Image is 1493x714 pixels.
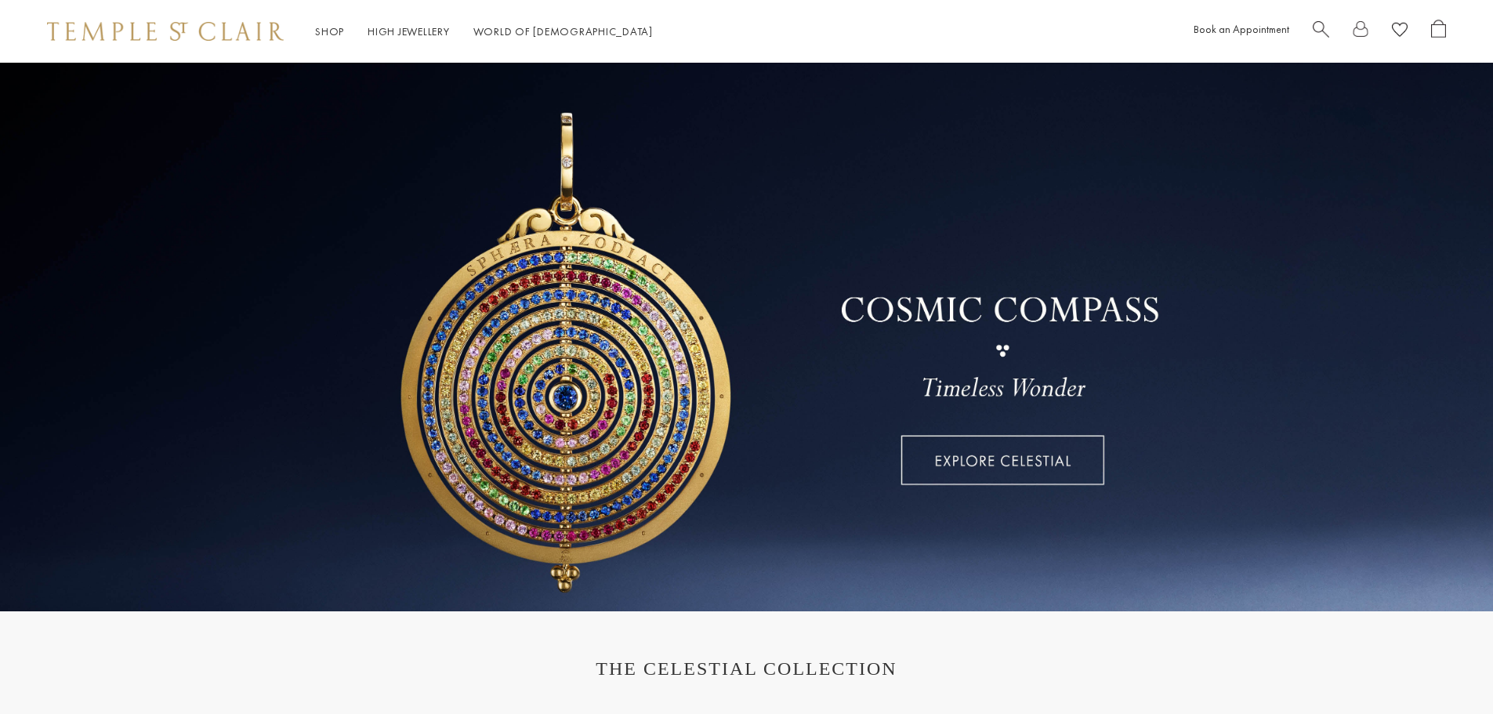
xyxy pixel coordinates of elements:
[1431,20,1446,44] a: Open Shopping Bag
[1194,22,1289,36] a: Book an Appointment
[63,658,1430,680] h1: THE CELESTIAL COLLECTION
[368,24,450,38] a: High JewelleryHigh Jewellery
[315,24,344,38] a: ShopShop
[315,22,653,42] nav: Main navigation
[1313,20,1329,44] a: Search
[1392,20,1408,44] a: View Wishlist
[47,22,284,41] img: Temple St. Clair
[473,24,653,38] a: World of [DEMOGRAPHIC_DATA]World of [DEMOGRAPHIC_DATA]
